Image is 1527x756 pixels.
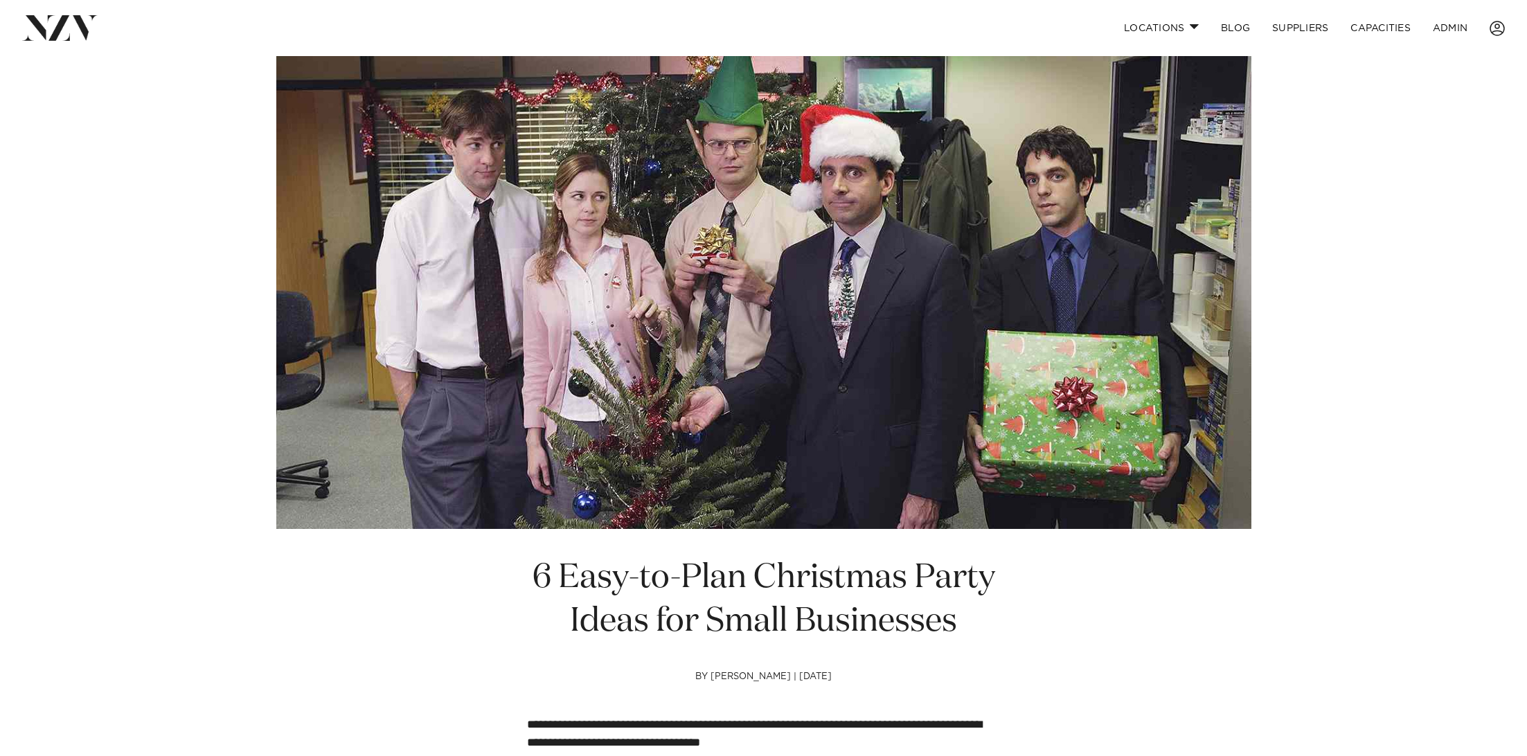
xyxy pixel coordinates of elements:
[527,672,1001,716] h4: by [PERSON_NAME] | [DATE]
[527,557,1001,644] h1: 6 Easy-to-Plan Christmas Party Ideas for Small Businesses
[1422,13,1479,43] a: ADMIN
[527,716,1001,753] p: Paragraph block
[1261,13,1339,43] a: SUPPLIERS
[276,56,1251,529] img: 6 Easy-to-Plan Christmas Party Ideas for Small Businesses
[1113,13,1210,43] a: Locations
[1210,13,1261,43] a: BLOG
[1339,13,1422,43] a: Capacities
[22,15,98,40] img: nzv-logo.png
